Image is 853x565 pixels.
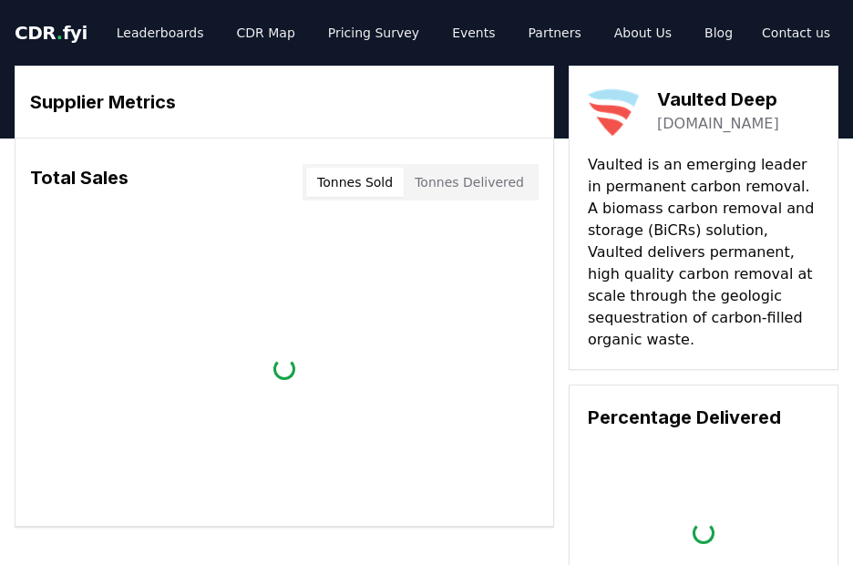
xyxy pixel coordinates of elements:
[588,404,819,431] h3: Percentage Delivered
[306,168,404,197] button: Tonnes Sold
[313,16,434,49] a: Pricing Survey
[600,16,686,49] a: About Us
[102,16,747,49] nav: Main
[437,16,509,49] a: Events
[692,521,715,545] div: loading
[657,86,779,113] h3: Vaulted Deep
[690,16,747,49] a: Blog
[30,164,128,200] h3: Total Sales
[404,168,535,197] button: Tonnes Delivered
[57,22,63,44] span: .
[588,154,819,351] p: Vaulted is an emerging leader in permanent carbon removal. A biomass carbon removal and storage (...
[102,16,219,49] a: Leaderboards
[15,22,87,44] span: CDR fyi
[15,20,87,46] a: CDR.fyi
[30,88,539,116] h3: Supplier Metrics
[514,16,596,49] a: Partners
[657,113,779,135] a: [DOMAIN_NAME]
[588,85,639,136] img: Vaulted Deep-logo
[222,16,310,49] a: CDR Map
[272,356,296,380] div: loading
[747,16,845,49] a: Contact us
